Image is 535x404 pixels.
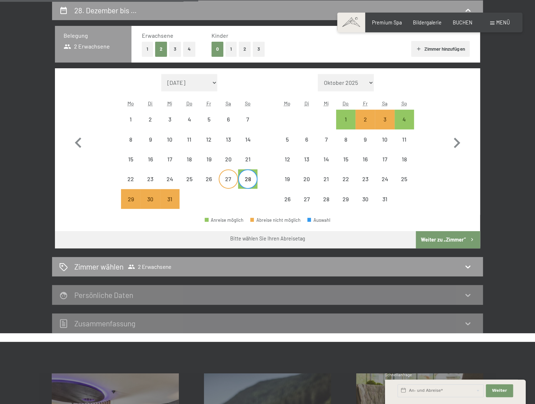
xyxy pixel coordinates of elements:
[278,176,296,194] div: 19
[160,110,180,129] div: Wed Dec 03 2025
[363,100,368,106] abbr: Freitag
[336,169,355,189] div: Thu Jan 22 2026
[211,32,228,39] span: Kinder
[121,150,140,169] div: Mon Dec 15 2025
[121,110,140,129] div: Abreise nicht möglich
[141,156,159,174] div: 16
[375,150,394,169] div: Abreise nicht möglich
[316,189,336,208] div: Abreise nicht möglich
[337,176,355,194] div: 22
[219,137,237,155] div: 13
[239,156,257,174] div: 21
[316,189,336,208] div: Wed Jan 28 2026
[186,100,192,106] abbr: Donnerstag
[161,116,179,134] div: 3
[307,218,330,222] div: Auswahl
[180,130,199,149] div: Abreise nicht möglich
[355,169,375,189] div: Abreise nicht möglich
[161,137,179,155] div: 10
[324,100,329,106] abbr: Mittwoch
[200,176,218,194] div: 26
[355,189,375,208] div: Abreise nicht möglich
[161,156,179,174] div: 17
[219,116,237,134] div: 6
[142,32,173,39] span: Erwachsene
[121,189,140,208] div: Mon Dec 29 2025
[238,169,257,189] div: Abreise möglich
[376,137,394,155] div: 10
[356,116,374,134] div: 2
[356,196,374,214] div: 30
[337,156,355,174] div: 15
[375,150,394,169] div: Sat Jan 17 2026
[74,261,124,272] h2: Zimmer wählen
[238,169,257,189] div: Sun Dec 28 2025
[337,116,355,134] div: 1
[355,130,375,149] div: Abreise nicht möglich
[121,169,140,189] div: Abreise nicht möglich
[160,130,180,149] div: Wed Dec 10 2025
[278,130,297,149] div: Abreise nicht möglich
[395,176,413,194] div: 25
[395,150,414,169] div: Sun Jan 18 2026
[395,156,413,174] div: 18
[355,189,375,208] div: Fri Jan 30 2026
[64,32,123,40] h3: Belegung
[375,130,394,149] div: Sat Jan 10 2026
[375,169,394,189] div: Sat Jan 24 2026
[278,169,297,189] div: Mon Jan 19 2026
[297,169,316,189] div: Abreise nicht möglich
[74,6,137,15] h2: 28. Dezember bis …
[225,42,237,56] button: 1
[298,137,316,155] div: 6
[122,196,140,214] div: 29
[376,116,394,134] div: 3
[486,384,513,397] button: Weiter
[155,42,167,56] button: 2
[278,130,297,149] div: Mon Jan 05 2026
[122,137,140,155] div: 8
[355,169,375,189] div: Fri Jan 23 2026
[395,150,414,169] div: Abreise nicht möglich
[74,290,133,299] h2: Persönliche Daten
[140,169,160,189] div: Tue Dec 23 2025
[453,19,473,26] span: BUCHEN
[238,130,257,149] div: Sun Dec 14 2025
[127,100,134,106] abbr: Montag
[355,130,375,149] div: Fri Jan 09 2026
[297,189,316,208] div: Abreise nicht möglich
[183,42,195,56] button: 4
[219,130,238,149] div: Sat Dec 13 2025
[355,150,375,169] div: Abreise nicht möglich
[160,189,180,208] div: Abreise nicht möglich, da die Mindestaufenthaltsdauer nicht erfüllt wird
[355,150,375,169] div: Fri Jan 16 2026
[401,100,407,106] abbr: Sonntag
[121,110,140,129] div: Mon Dec 01 2025
[200,116,218,134] div: 5
[121,169,140,189] div: Mon Dec 22 2025
[238,130,257,149] div: Abreise nicht möglich
[317,196,335,214] div: 28
[122,176,140,194] div: 22
[239,116,257,134] div: 7
[411,41,470,57] button: Zimmer hinzufügen
[297,169,316,189] div: Tue Jan 20 2026
[161,176,179,194] div: 24
[180,150,199,169] div: Abreise nicht möglich
[140,189,160,208] div: Abreise nicht möglich, da die Mindestaufenthaltsdauer nicht erfüllt wird
[343,100,349,106] abbr: Donnerstag
[180,156,198,174] div: 18
[372,19,402,26] span: Premium Spa
[316,169,336,189] div: Wed Jan 21 2026
[278,137,296,155] div: 5
[446,74,467,209] button: Nächster Monat
[336,150,355,169] div: Thu Jan 15 2026
[336,110,355,129] div: Thu Jan 01 2026
[297,150,316,169] div: Abreise nicht möglich
[121,150,140,169] div: Abreise nicht möglich
[140,130,160,149] div: Abreise nicht möglich
[141,116,159,134] div: 2
[68,74,89,209] button: Vorheriger Monat
[167,100,172,106] abbr: Mittwoch
[141,137,159,155] div: 9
